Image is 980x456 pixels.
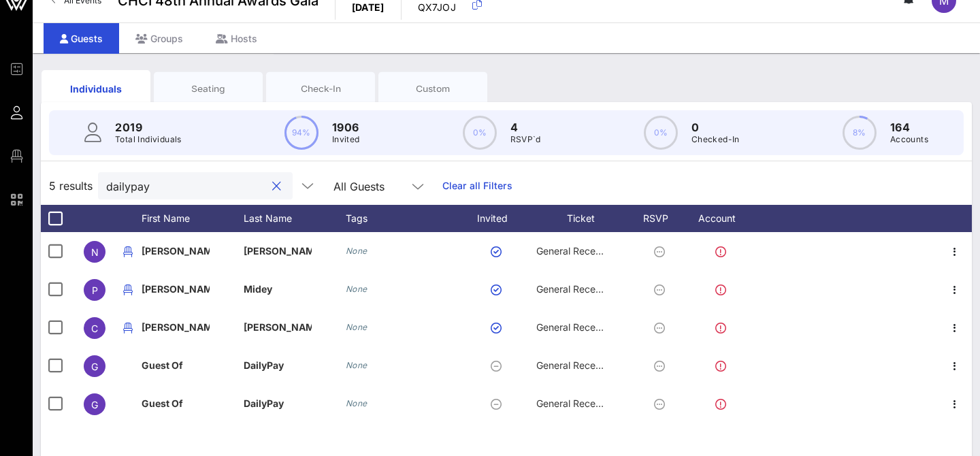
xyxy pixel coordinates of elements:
a: Clear all Filters [442,178,512,193]
p: 0 [691,119,740,135]
span: P [92,284,98,296]
div: All Guests [325,172,434,199]
div: Custom [389,82,477,95]
i: None [346,322,367,332]
div: Invited [461,205,536,232]
span: General Reception [536,359,618,371]
p: Guest Of [142,346,210,385]
span: G [91,361,98,372]
div: Ticket [536,205,638,232]
div: Individuals [52,82,140,96]
i: None [346,360,367,370]
p: [PERSON_NAME] [142,270,210,308]
span: General Reception [536,283,618,295]
p: [PERSON_NAME] [142,308,210,346]
p: [PERSON_NAME] [142,232,210,270]
i: None [346,398,367,408]
p: [PERSON_NAME]-C… [244,232,312,270]
p: QX7JOJ [418,1,465,14]
i: None [346,246,367,256]
span: 5 results [49,178,93,194]
div: RSVP [638,205,686,232]
button: clear icon [272,180,281,193]
div: Hosts [199,23,274,54]
div: All Guests [333,180,385,193]
span: C [91,323,98,334]
p: Checked-In [691,133,740,146]
p: Midey [244,270,312,308]
span: General Reception [536,321,618,333]
p: 2019 [115,119,182,135]
p: DailyPay [244,346,312,385]
div: Guests [44,23,119,54]
span: General Reception [536,397,618,409]
div: Tags [346,205,461,232]
div: First Name [142,205,244,232]
p: RSVP`d [510,133,541,146]
p: Accounts [890,133,928,146]
span: N [91,246,99,258]
p: DailyPay [244,385,312,423]
i: None [346,284,367,294]
p: Invited [332,133,360,146]
div: Groups [119,23,199,54]
div: Seating [164,82,252,95]
span: General Reception [536,245,618,257]
p: 4 [510,119,541,135]
div: Account [686,205,761,232]
p: 164 [890,119,928,135]
div: Check-In [276,82,365,95]
p: [PERSON_NAME] [244,308,312,346]
p: Guest Of [142,385,210,423]
p: 1906 [332,119,360,135]
p: Total Individuals [115,133,182,146]
span: G [91,399,98,410]
div: Last Name [244,205,346,232]
p: [DATE] [352,1,385,14]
